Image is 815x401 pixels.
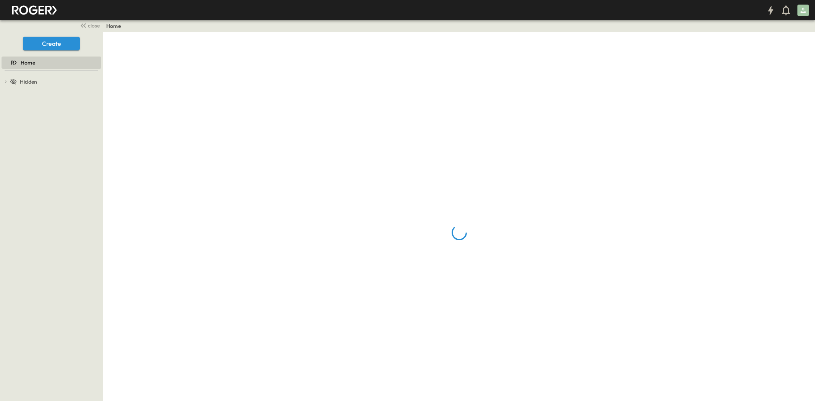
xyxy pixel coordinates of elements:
span: Hidden [20,78,37,86]
button: Create [23,37,80,50]
button: close [77,20,101,31]
a: Home [2,57,100,68]
a: Home [106,22,121,30]
span: Home [21,59,35,66]
nav: breadcrumbs [106,22,126,30]
span: close [88,22,100,29]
